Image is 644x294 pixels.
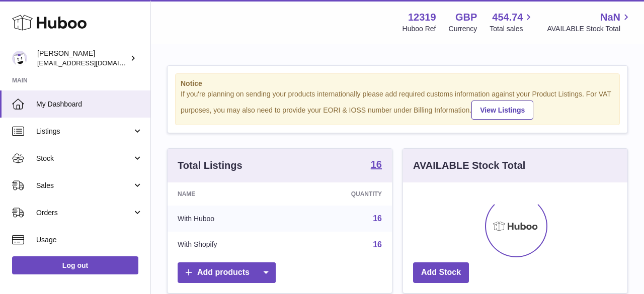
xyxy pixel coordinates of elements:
span: Total sales [490,24,534,34]
div: Huboo Ref [403,24,436,34]
strong: Notice [181,79,614,88]
span: My Dashboard [36,100,143,109]
a: 454.74 Total sales [490,11,534,34]
strong: GBP [455,11,477,24]
span: Listings [36,127,132,136]
strong: 12319 [408,11,436,24]
td: With Shopify [168,232,288,258]
strong: 16 [371,159,382,169]
th: Quantity [288,182,392,206]
span: 454.74 [492,11,523,24]
span: NaN [600,11,620,24]
span: [EMAIL_ADDRESS][DOMAIN_NAME] [37,59,148,67]
a: 16 [371,159,382,171]
div: [PERSON_NAME] [37,49,128,68]
span: Stock [36,154,132,163]
h3: AVAILABLE Stock Total [413,159,525,172]
span: Orders [36,208,132,218]
th: Name [168,182,288,206]
h3: Total Listings [178,159,243,172]
a: Add Stock [413,262,469,283]
div: Currency [449,24,477,34]
img: internalAdmin-12319@internal.huboo.com [12,51,27,66]
td: With Huboo [168,206,288,232]
span: Sales [36,181,132,190]
div: If you're planning on sending your products internationally please add required customs informati... [181,89,614,120]
span: AVAILABLE Stock Total [547,24,632,34]
a: View Listings [471,101,533,120]
a: Log out [12,256,138,274]
span: Usage [36,235,143,245]
a: Add products [178,262,276,283]
a: 16 [373,240,382,249]
a: 16 [373,214,382,223]
a: NaN AVAILABLE Stock Total [547,11,632,34]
